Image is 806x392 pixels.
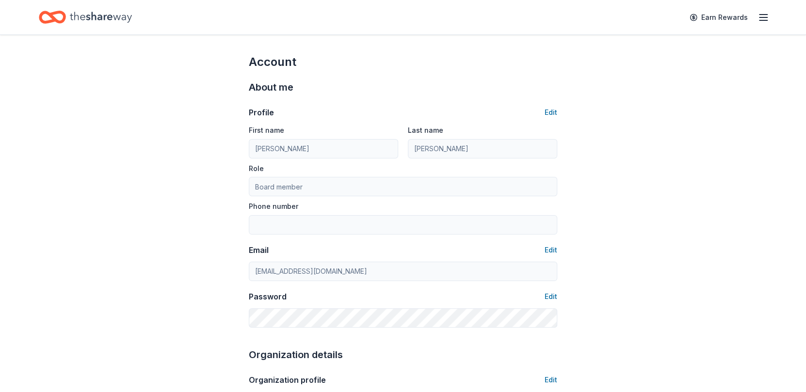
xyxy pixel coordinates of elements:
button: Edit [545,291,557,302]
div: Account [249,54,557,70]
label: Role [249,164,264,173]
div: About me [249,79,557,95]
button: Edit [545,374,557,386]
div: Password [249,291,287,302]
div: Organization profile [249,374,326,386]
button: Edit [545,107,557,118]
label: Last name [408,125,443,135]
div: Profile [249,107,274,118]
label: First name [249,125,284,135]
a: Home [39,6,132,29]
div: Email [249,244,269,256]
label: Phone number [249,202,298,211]
a: Earn Rewards [684,9,754,26]
button: Edit [545,244,557,256]
div: Organization details [249,347,557,362]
